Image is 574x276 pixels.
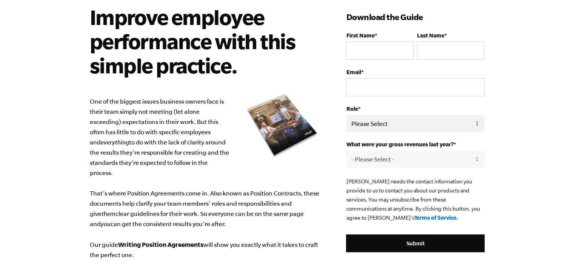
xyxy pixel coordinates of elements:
span: First Name [346,32,374,39]
h3: Download the Guide [346,11,484,23]
input: Submit [346,234,484,253]
span: Last Name [417,32,445,39]
a: Terms of Service. [414,214,458,221]
b: Writing Position Agreements [118,241,203,248]
span: Role [346,105,358,112]
p: [PERSON_NAME] needs the contact information you provide to us to contact you about our products a... [346,177,484,222]
i: everything [101,139,129,146]
span: Email [346,69,361,75]
i: you [101,220,111,227]
h2: Improve employee performance with this simple practice. [90,5,313,78]
p: One of the biggest issues business owners face is their team simply not meeting (let alone exceed... [90,96,324,260]
span: What were your gross revenues last year? [346,141,453,147]
img: e-myth position contract position agreement guide [240,90,323,163]
iframe: Chat Widget [536,240,574,276]
i: them [102,210,115,217]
